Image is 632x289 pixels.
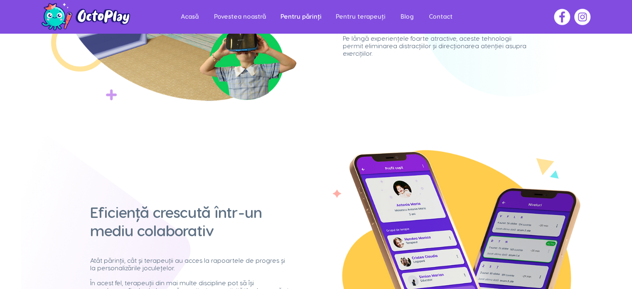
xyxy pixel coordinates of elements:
img: Instagram [574,9,590,25]
p: Acasă [177,7,203,26]
a: Blog [393,7,421,26]
a: Pentru părinți [273,7,329,26]
p: Blog [396,7,418,26]
img: Facebook [554,9,570,25]
nav: Site [172,7,460,26]
a: Pentru terapeuți [329,7,393,26]
p: Pentru terapeuți [332,7,390,26]
a: Acasă [172,7,207,26]
p: Pentru părinți [276,7,326,26]
a: Povestea noastră [207,7,273,26]
p: Pe lângă experiențele foarte atractive, aceste tehnologii permit eliminarea distracțiilor și dire... [343,35,530,58]
p: Povestea noastră [210,7,270,26]
a: Contact [421,7,460,26]
p: Contact [425,7,457,26]
ul: Social Bar [554,9,590,25]
p: Atât părinții, cât și terapeuții au acces la rapoartele de progres și la personalizările joculețe... [90,257,290,272]
span: Eficiență crescută într-un mediu colaborativ [90,206,262,239]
